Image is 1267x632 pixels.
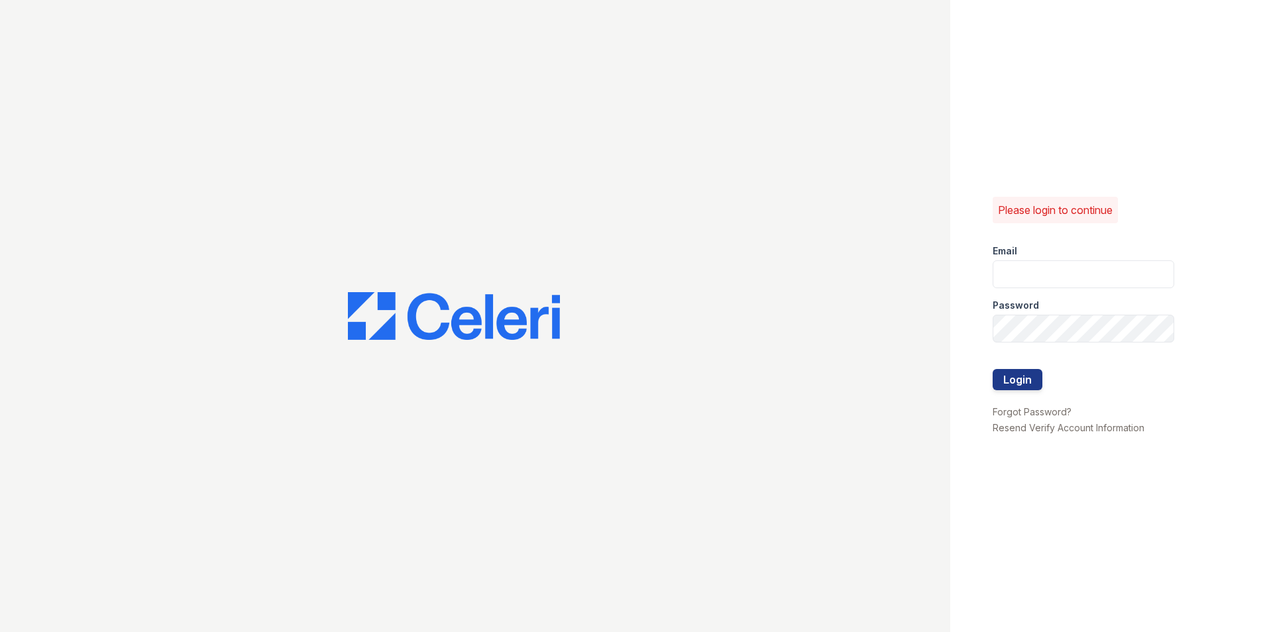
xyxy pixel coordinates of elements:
label: Password [993,299,1039,312]
a: Forgot Password? [993,406,1072,417]
a: Resend Verify Account Information [993,422,1144,433]
p: Please login to continue [998,202,1113,218]
label: Email [993,244,1017,258]
img: CE_Logo_Blue-a8612792a0a2168367f1c8372b55b34899dd931a85d93a1a3d3e32e68fde9ad4.png [348,292,560,340]
button: Login [993,369,1042,390]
